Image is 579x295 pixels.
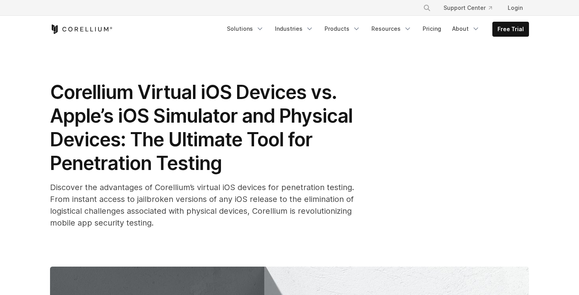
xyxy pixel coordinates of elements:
span: Corellium Virtual iOS Devices vs. Apple’s iOS Simulator and Physical Devices: The Ultimate Tool f... [50,80,353,175]
a: Free Trial [493,22,529,36]
div: Navigation Menu [222,22,529,37]
span: Discover the advantages of Corellium’s virtual iOS devices for penetration testing. From instant ... [50,183,354,228]
a: Products [320,22,365,36]
button: Search [420,1,434,15]
a: Corellium Home [50,24,113,34]
a: Industries [270,22,318,36]
a: About [447,22,484,36]
div: Navigation Menu [414,1,529,15]
a: Solutions [222,22,269,36]
a: Support Center [437,1,498,15]
a: Pricing [418,22,446,36]
a: Resources [367,22,416,36]
a: Login [501,1,529,15]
